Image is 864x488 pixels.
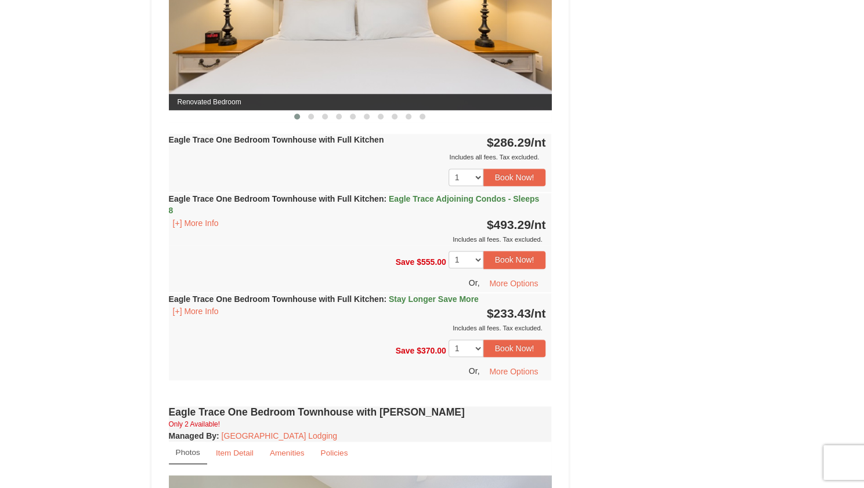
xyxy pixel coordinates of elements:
[169,322,546,334] div: Includes all fees. Tax excluded.
[208,442,261,464] a: Item Detail
[222,431,337,440] a: [GEOGRAPHIC_DATA] Lodging
[483,169,546,186] button: Book Now!
[487,307,531,320] span: $233.43
[262,442,312,464] a: Amenities
[169,294,479,304] strong: Eagle Trace One Bedroom Townhouse with Full Kitchen
[169,194,540,215] strong: Eagle Trace One Bedroom Townhouse with Full Kitchen
[531,136,546,149] span: /nt
[169,151,546,163] div: Includes all fees. Tax excluded.
[320,449,348,457] small: Policies
[395,257,414,267] span: Save
[487,218,531,231] span: $493.29
[389,294,479,304] span: Stay Longer Save More
[176,448,200,457] small: Photos
[169,431,216,440] span: Managed By
[483,251,546,268] button: Book Now!
[395,345,414,355] span: Save
[169,234,546,245] div: Includes all fees. Tax excluded.
[216,449,254,457] small: Item Detail
[169,431,219,440] strong: :
[483,340,546,357] button: Book Now!
[469,278,480,287] span: Or,
[169,420,220,428] small: Only 2 Available!
[531,218,546,231] span: /nt
[469,366,480,376] span: Or,
[531,307,546,320] span: /nt
[169,94,552,110] span: Renovated Bedroom
[270,449,305,457] small: Amenities
[417,257,446,267] span: $555.00
[417,345,446,355] span: $370.00
[169,406,552,418] h4: Eagle Trace One Bedroom Townhouse with [PERSON_NAME]
[482,275,545,292] button: More Options
[384,294,386,304] span: :
[169,442,207,464] a: Photos
[384,194,386,203] span: :
[313,442,355,464] a: Policies
[169,135,384,144] strong: Eagle Trace One Bedroom Townhouse with Full Kitchen
[482,363,545,380] button: More Options
[169,305,223,318] button: [+] More Info
[169,217,223,230] button: [+] More Info
[487,136,546,149] strong: $286.29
